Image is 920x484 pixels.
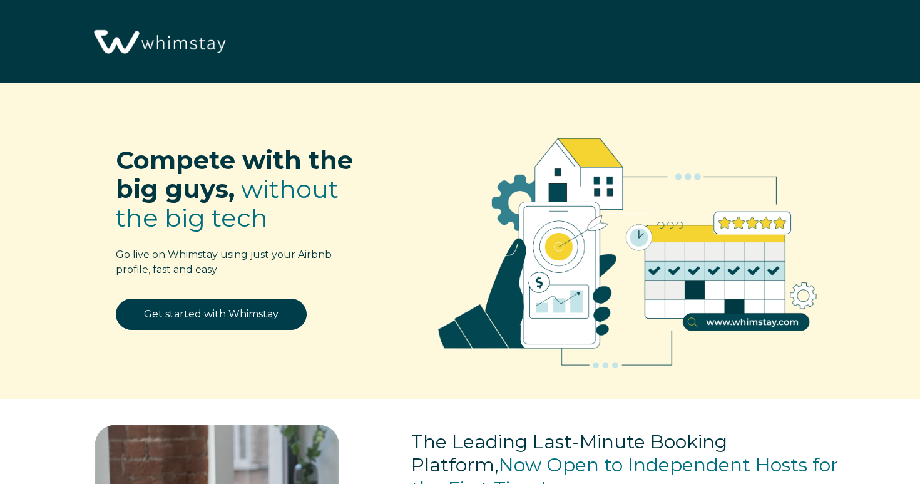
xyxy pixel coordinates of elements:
img: Whimstay Logo-02 1 [88,6,230,79]
a: Get started with Whimstay [116,299,307,330]
img: RBO Ilustrations-02 [407,102,848,391]
span: without the big tech [116,173,339,233]
span: Compete with the big guys, [116,145,353,204]
span: The Leading Last-Minute Booking Platform, [411,430,727,477]
span: Go live on Whimstay using just your Airbnb profile, fast and easy [116,249,332,275]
